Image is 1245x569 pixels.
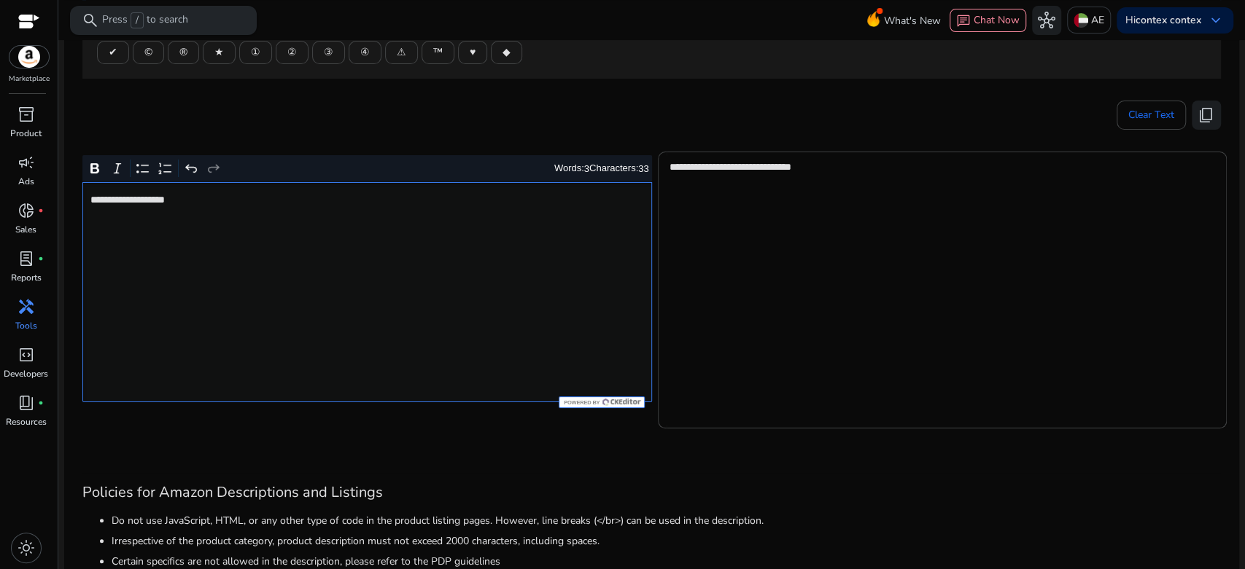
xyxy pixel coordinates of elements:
li: Do not use JavaScript, HTML, or any other type of code in the product listing pages. However, lin... [112,513,1221,528]
span: Clear Text [1128,101,1174,130]
span: ◆ [503,44,511,60]
p: Product [10,127,42,140]
div: Rich Text Editor. Editing area: main. Press Alt+0 for help. [82,182,652,402]
p: Developers [4,367,48,380]
span: What's New [884,8,941,34]
h3: Policies for Amazon Descriptions and Listings [82,484,1221,501]
span: ♥ [470,44,476,60]
span: code_blocks [18,346,35,364]
span: © [144,44,152,60]
p: Press to search [102,12,188,28]
p: Resources [6,415,47,428]
span: fiber_manual_record [38,400,44,406]
button: ◆ [491,41,522,64]
span: ™ [433,44,443,60]
li: Irrespective of the product category, product description must not exceed 2000 characters, includ... [112,533,1221,549]
button: ③ [312,41,345,64]
button: ② [276,41,309,64]
button: ④ [349,41,381,64]
button: chatChat Now [950,9,1026,32]
span: / [131,12,144,28]
button: Clear Text [1117,101,1186,130]
p: Marketplace [9,74,50,85]
span: handyman [18,298,35,315]
img: amazon.svg [9,46,49,68]
button: content_copy [1192,101,1221,130]
p: AE [1091,7,1104,33]
span: content_copy [1198,106,1215,124]
span: chat [956,14,971,28]
button: hub [1032,6,1061,35]
p: Tools [15,319,37,332]
img: ae.svg [1074,13,1088,28]
span: inventory_2 [18,106,35,123]
button: ① [239,41,272,64]
div: Words: Characters: [554,160,649,178]
p: Reports [11,271,42,284]
label: 33 [638,163,648,174]
p: Ads [18,175,34,188]
li: Certain specifics are not allowed in the description, please refer to the PDP guidelines [112,554,1221,569]
label: 3 [584,163,589,174]
p: Hi [1125,15,1201,25]
span: ® [179,44,187,60]
p: Sales [15,223,36,236]
button: © [133,41,164,64]
span: campaign [18,154,35,171]
button: ✔ [97,41,129,64]
span: light_mode [18,539,35,557]
div: Editor toolbar [82,155,652,183]
b: contex contex [1136,13,1201,27]
span: book_4 [18,394,35,412]
span: ⚠ [397,44,406,60]
span: Powered by [562,399,600,406]
span: ★ [214,44,224,60]
span: search [82,12,99,29]
span: ① [251,44,260,60]
button: ® [168,41,199,64]
button: ♥ [458,41,487,64]
span: hub [1038,12,1055,29]
span: lab_profile [18,250,35,267]
span: ② [287,44,297,60]
span: keyboard_arrow_down [1207,12,1225,29]
span: fiber_manual_record [38,256,44,262]
span: ③ [324,44,333,60]
span: ④ [360,44,370,60]
span: donut_small [18,202,35,219]
button: ™ [422,41,454,64]
span: ✔ [109,44,117,60]
button: ★ [203,41,236,64]
span: Chat Now [974,13,1020,27]
button: ⚠ [385,41,418,64]
span: fiber_manual_record [38,208,44,213]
